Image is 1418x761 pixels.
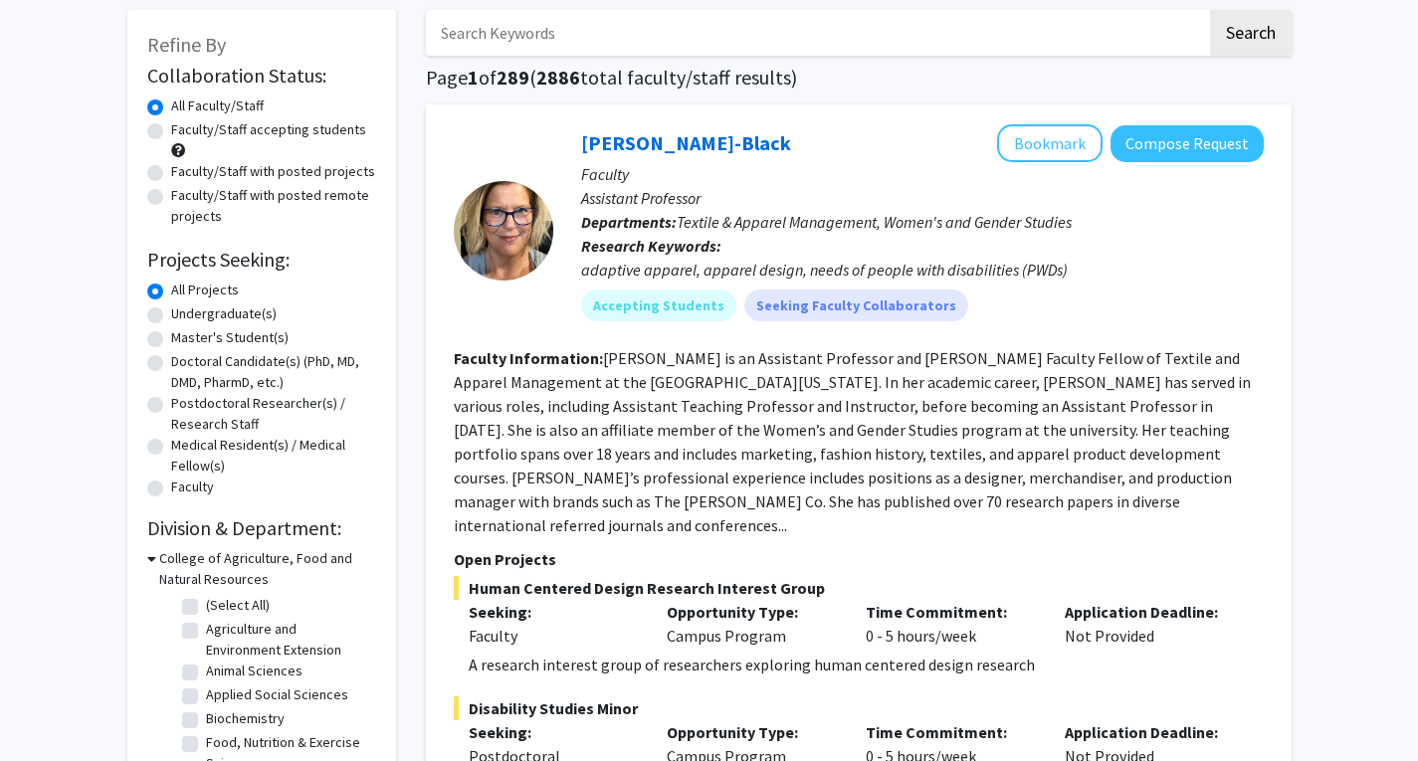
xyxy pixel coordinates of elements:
button: Compose Request to Kerri McBee-Black [1111,125,1264,162]
div: 0 - 5 hours/week [851,600,1050,648]
a: [PERSON_NAME]-Black [581,130,791,155]
span: Refine By [147,32,226,57]
div: Not Provided [1050,600,1249,648]
div: adaptive apparel, apparel design, needs of people with disabilities (PWDs) [581,258,1264,282]
p: Open Projects [454,547,1264,571]
label: Biochemistry [206,708,285,729]
b: Departments: [581,212,677,232]
p: Assistant Professor [581,186,1264,210]
p: Time Commitment: [866,720,1035,744]
label: All Projects [171,280,239,300]
h1: Page of ( total faculty/staff results) [426,66,1292,90]
span: Human Centered Design Research Interest Group [454,576,1264,600]
h2: Collaboration Status: [147,64,376,88]
label: Doctoral Candidate(s) (PhD, MD, DMD, PharmD, etc.) [171,351,376,393]
label: Medical Resident(s) / Medical Fellow(s) [171,435,376,476]
p: Application Deadline: [1065,720,1234,744]
p: Seeking: [469,600,638,624]
div: Faculty [469,624,638,648]
label: Applied Social Sciences [206,684,348,705]
p: A research interest group of researchers exploring human centered design research [469,653,1264,676]
label: Postdoctoral Researcher(s) / Research Staff [171,393,376,435]
label: (Select All) [206,595,270,616]
label: Undergraduate(s) [171,303,277,324]
h2: Projects Seeking: [147,248,376,272]
h3: College of Agriculture, Food and Natural Resources [159,548,376,590]
label: Faculty/Staff with posted remote projects [171,185,376,227]
div: Campus Program [652,600,851,648]
iframe: Chat [15,671,85,746]
span: 289 [497,65,529,90]
label: Faculty [171,476,214,497]
p: Faculty [581,162,1264,186]
b: Faculty Information: [454,348,603,368]
p: Seeking: [469,720,638,744]
input: Search Keywords [426,10,1207,56]
mat-chip: Seeking Faculty Collaborators [744,289,968,321]
b: Research Keywords: [581,236,721,256]
label: Faculty/Staff accepting students [171,119,366,140]
span: Textile & Apparel Management, Women's and Gender Studies [677,212,1072,232]
span: Disability Studies Minor [454,696,1264,720]
label: Agriculture and Environment Extension [206,619,371,661]
label: Master's Student(s) [171,327,289,348]
label: All Faculty/Staff [171,95,264,116]
p: Opportunity Type: [667,720,836,744]
p: Opportunity Type: [667,600,836,624]
label: Animal Sciences [206,661,303,681]
label: Faculty/Staff with posted projects [171,161,375,182]
p: Time Commitment: [866,600,1035,624]
p: Application Deadline: [1065,600,1234,624]
span: 2886 [536,65,580,90]
mat-chip: Accepting Students [581,289,736,321]
button: Add Kerri McBee-Black to Bookmarks [997,124,1103,162]
h2: Division & Department: [147,516,376,540]
span: 1 [468,65,479,90]
button: Search [1210,10,1292,56]
fg-read-more: [PERSON_NAME] is an Assistant Professor and [PERSON_NAME] Faculty Fellow of Textile and Apparel M... [454,348,1251,535]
